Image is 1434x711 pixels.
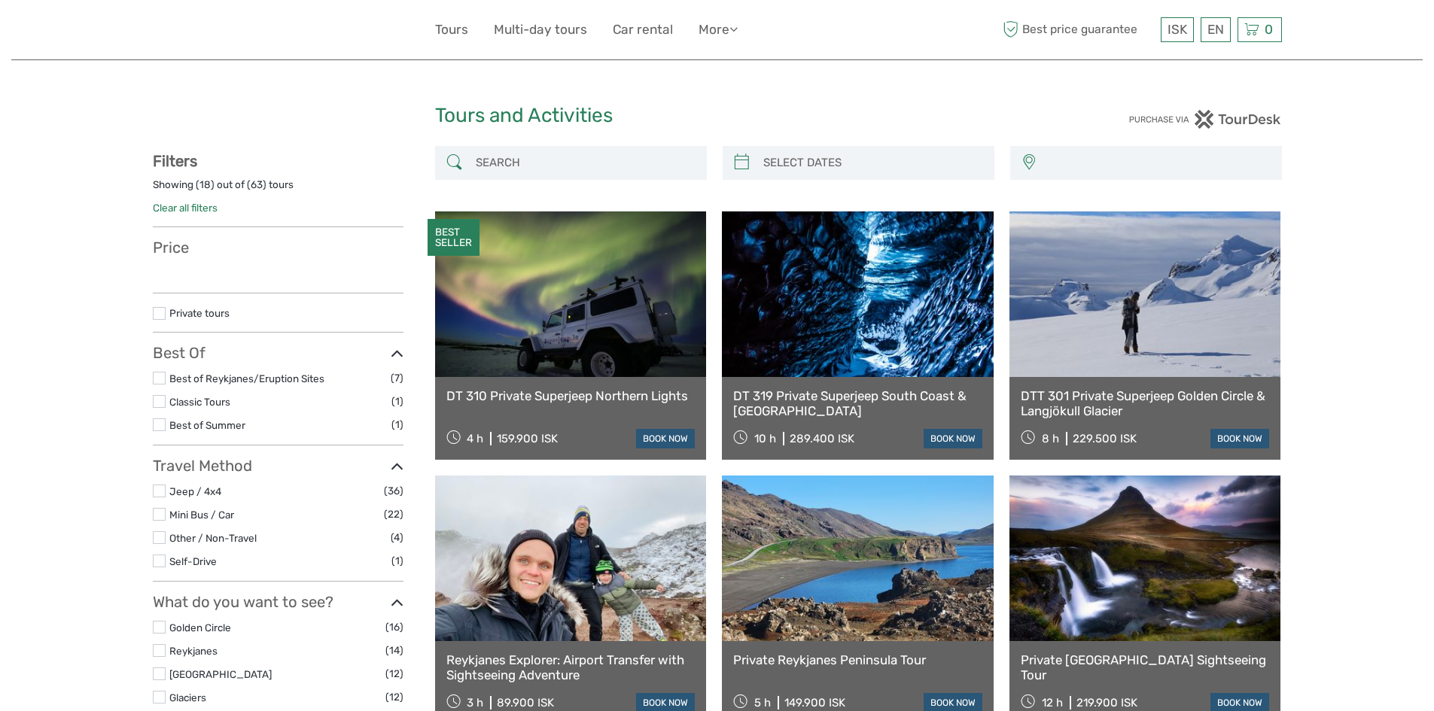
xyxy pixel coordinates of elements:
h1: Tours and Activities [435,104,1000,128]
h3: Travel Method [153,457,403,475]
span: (36) [384,482,403,500]
a: Other / Non-Travel [169,532,257,544]
a: Self-Drive [169,555,217,567]
div: 149.900 ISK [784,696,845,709]
a: Best of Summer [169,419,245,431]
strong: Filters [153,152,197,170]
span: 4 h [467,432,483,445]
span: (12) [385,665,403,682]
a: Mini Bus / Car [169,509,234,521]
span: (1) [391,416,403,433]
a: Multi-day tours [494,19,587,41]
a: DT 319 Private Superjeep South Coast & [GEOGRAPHIC_DATA] [733,388,982,419]
div: 289.400 ISK [790,432,854,445]
h3: Best Of [153,344,403,362]
h3: Price [153,239,403,257]
div: BEST SELLER [428,219,480,257]
span: 0 [1262,22,1275,37]
span: (7) [391,369,403,387]
img: 632-1a1f61c2-ab70-46c5-a88f-57c82c74ba0d_logo_small.jpg [153,11,230,48]
div: 229.500 ISK [1073,432,1137,445]
span: 10 h [754,432,776,445]
input: SEARCH [470,150,699,176]
span: (22) [384,506,403,523]
a: Jeep / 4x4 [169,485,221,497]
span: 3 h [467,696,483,709]
a: DT 310 Private Superjeep Northern Lights [446,388,696,403]
span: 12 h [1042,696,1063,709]
div: 89.900 ISK [497,696,554,709]
a: Golden Circle [169,621,231,634]
a: book now [1210,429,1269,448]
div: Showing ( ) out of ( ) tours [153,178,403,201]
a: Private tours [169,307,230,319]
span: (4) [391,529,403,546]
a: [GEOGRAPHIC_DATA] [169,668,272,680]
a: Best of Reykjanes/Eruption Sites [169,372,324,384]
a: Tours [435,19,468,41]
a: Car rental [613,19,673,41]
a: More [699,19,738,41]
a: Private Reykjanes Peninsula Tour [733,652,982,667]
div: EN [1201,17,1231,42]
div: 159.900 ISK [497,432,558,445]
a: Clear all filters [153,202,218,214]
label: 63 [251,178,263,192]
span: (1) [391,552,403,570]
a: Classic Tours [169,396,230,408]
a: book now [924,429,982,448]
a: Private [GEOGRAPHIC_DATA] Sightseeing Tour [1021,652,1270,683]
input: SELECT DATES [757,150,987,176]
span: (14) [385,642,403,659]
span: 5 h [754,696,771,709]
a: book now [636,429,695,448]
span: (12) [385,688,403,706]
div: 219.900 ISK [1076,696,1137,709]
a: Reykjanes Explorer: Airport Transfer with Sightseeing Adventure [446,652,696,683]
span: (16) [385,618,403,636]
label: 18 [199,178,211,192]
a: DTT 301 Private Superjeep Golden Circle & Langjökull Glacier [1021,388,1270,419]
img: PurchaseViaTourDesk.png [1128,110,1281,129]
span: ISK [1168,22,1187,37]
h3: What do you want to see? [153,593,403,611]
a: Glaciers [169,691,206,703]
span: (1) [391,393,403,410]
span: Best price guarantee [1000,17,1157,42]
a: Reykjanes [169,645,218,657]
span: 8 h [1042,432,1059,445]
